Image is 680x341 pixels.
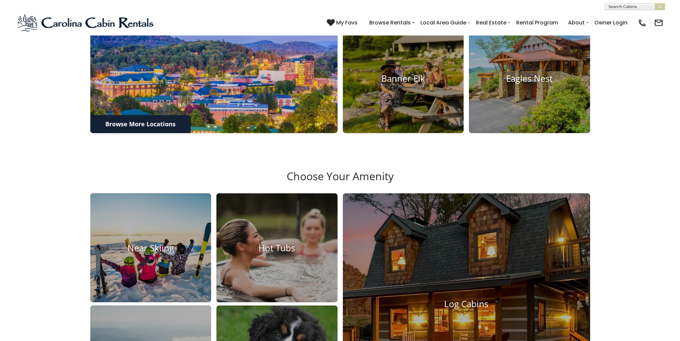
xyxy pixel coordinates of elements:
[591,17,631,28] a: Owner Login
[469,24,590,133] a: Eagles Nest
[90,193,211,302] a: Near Skiing
[343,298,590,309] h4: Log Cabins
[90,115,191,133] a: Browse More Locations
[343,73,464,84] h4: Banner Elk
[366,17,414,28] a: Browse Rentals
[513,17,562,28] a: Rental Program
[216,243,337,253] h4: Hot Tubs
[343,24,464,133] a: Banner Elk
[89,170,591,193] h3: Choose Your Amenity
[565,17,588,28] a: About
[473,17,510,28] a: Real Estate
[638,18,647,27] img: phone-regular-black.png
[90,243,211,253] h4: Near Skiing
[469,73,590,84] h4: Eagles Nest
[417,17,470,28] a: Local Area Guide
[216,193,337,302] a: Hot Tubs
[17,13,156,33] img: Blue-2.png
[654,18,663,27] img: mail-regular-black.png
[327,18,359,27] a: My Favs
[336,18,358,27] span: My Favs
